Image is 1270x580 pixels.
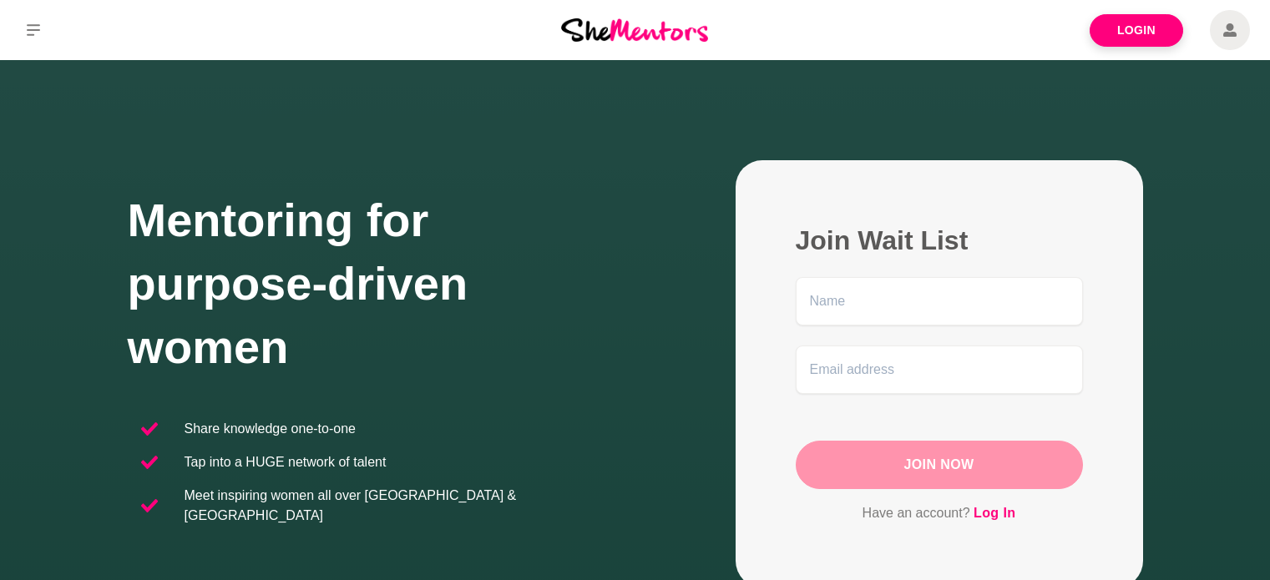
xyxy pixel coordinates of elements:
[796,345,1083,394] input: Email address
[796,224,1083,257] h2: Join Wait List
[185,419,356,439] p: Share knowledge one-to-one
[1090,14,1183,47] a: Login
[561,18,708,41] img: She Mentors Logo
[974,502,1015,524] a: Log In
[796,502,1083,524] p: Have an account?
[185,486,622,526] p: Meet inspiring women all over [GEOGRAPHIC_DATA] & [GEOGRAPHIC_DATA]
[128,189,635,379] h1: Mentoring for purpose-driven women
[185,452,387,472] p: Tap into a HUGE network of talent
[796,277,1083,325] input: Name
